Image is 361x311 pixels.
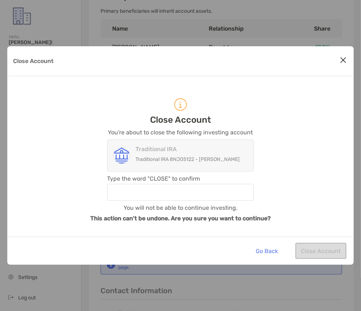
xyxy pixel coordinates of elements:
label: Type the word "CLOSE" to confirm [107,175,254,182]
p: Close Account [150,115,211,125]
p: Traditional IRA 8NJ05122 - [PERSON_NAME] [136,155,240,164]
h4: Traditional IRA [136,146,240,153]
p: You're about to close the following investing account [108,129,253,136]
p: You will not be able to continue investing. [123,204,238,211]
button: Close modal [338,55,349,66]
strong: This action can't be undone. Are you sure you want to continue? [90,215,271,222]
img: Traditional IRA [114,147,130,164]
button: Go Back [250,243,284,259]
div: Close Account [7,46,354,265]
p: Close Account [13,56,54,66]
